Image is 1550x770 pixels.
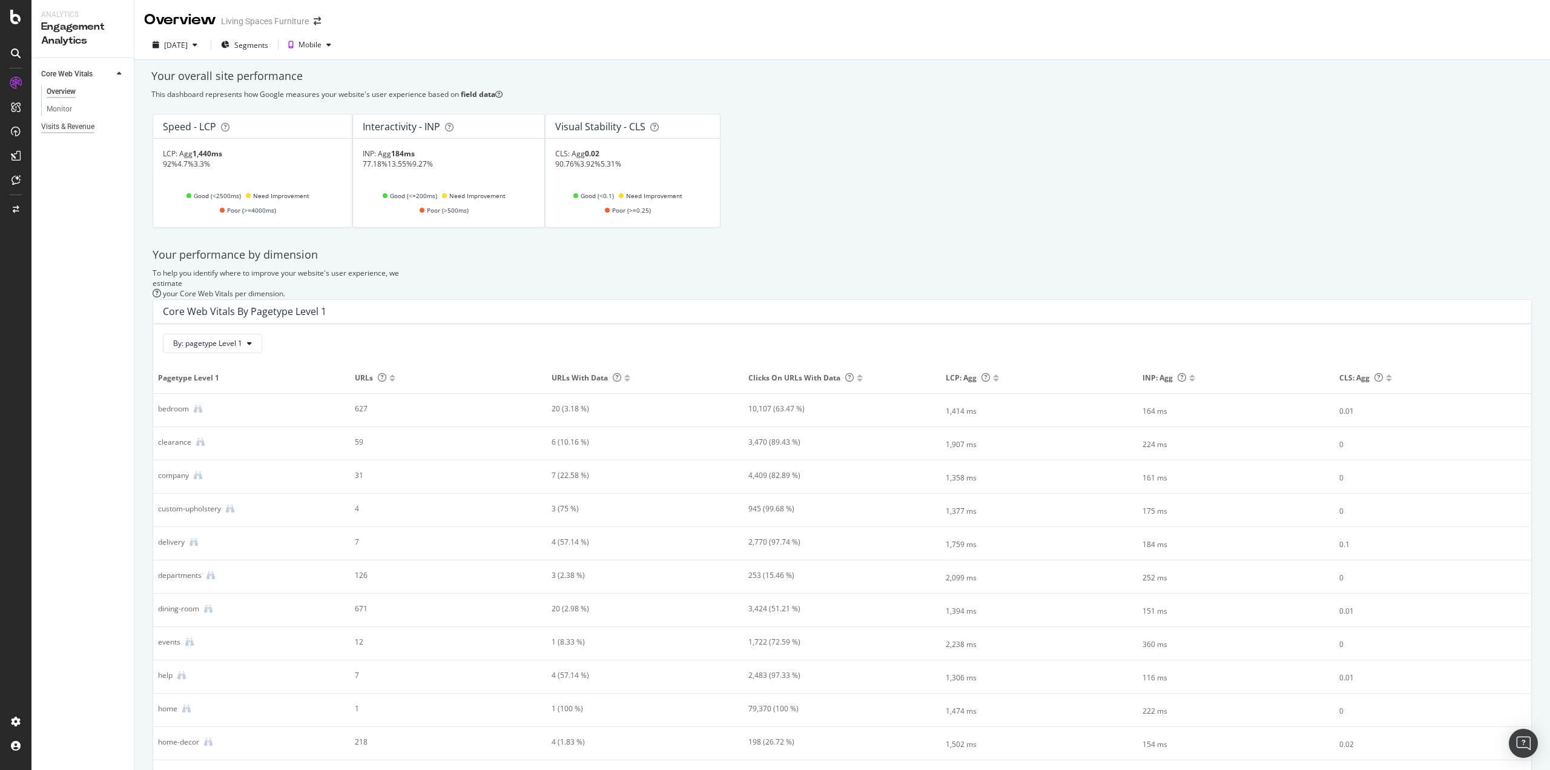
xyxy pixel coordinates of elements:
[748,570,917,581] div: 253 (15.46 %)
[1143,672,1167,683] div: 116 ms
[47,85,125,98] a: Overview
[1143,573,1167,583] div: 252 ms
[748,437,917,448] div: 3,470 (89.43 %)
[580,159,601,169] div: 3.92%
[1143,739,1167,750] div: 154 ms
[1339,639,1344,650] div: 0
[427,203,469,217] span: Poor (>500ms)
[748,737,917,748] div: 198 (26.72 %)
[946,473,977,483] div: 1,358 ms
[1339,439,1344,450] div: 0
[158,373,342,383] span: pagetype Level 1
[41,68,113,81] a: Core Web Vitals
[41,68,93,81] div: Core Web Vitals
[748,503,917,514] div: 945 (99.68 %)
[748,403,917,414] div: 10,107 (63.47 %)
[581,188,614,203] span: Good (<0.1)
[946,573,977,583] div: 2,099 ms
[355,737,523,748] div: 218
[946,739,977,750] div: 1,502 ms
[1143,473,1167,483] div: 161 ms
[158,603,199,614] div: dining-room
[748,537,917,548] div: 2,770 (97.74 %)
[1143,373,1186,383] span: INP: Agg
[1143,639,1167,650] div: 360 ms
[158,570,202,581] div: departments
[1509,729,1538,758] div: Open Intercom Messenger
[355,537,523,548] div: 7
[355,437,523,448] div: 59
[1339,606,1354,617] div: 0.01
[355,373,386,383] span: URLs
[449,188,506,203] span: Need Improvement
[163,159,177,169] div: 92%
[748,603,917,614] div: 3,424 (51.21 %)
[355,603,523,614] div: 671
[946,606,977,617] div: 1,394 ms
[363,148,391,159] div: INP: Agg
[153,247,1532,263] div: Your performance by dimension
[1143,606,1167,617] div: 151 ms
[144,10,216,30] div: Overview
[41,20,124,48] div: Engagement Analytics
[355,670,523,681] div: 7
[946,506,977,517] div: 1,377 ms
[41,121,94,133] div: Visits & Revenue
[552,637,720,648] div: 1 (8.33 %)
[946,539,977,550] div: 1,759 ms
[748,670,917,681] div: 2,483 (97.33 %)
[552,670,720,681] div: 4 (57.14 %)
[158,437,191,448] div: clearance
[163,148,193,159] div: LCP: Agg
[363,159,387,169] div: 77.18%
[158,703,177,714] div: home
[216,35,273,55] button: Segments
[41,10,124,20] div: Analytics
[390,188,437,203] span: Good (<=200ms)
[612,203,651,217] span: Poor (>=0.25)
[221,15,309,27] div: Living Spaces Furniture
[355,703,523,714] div: 1
[601,159,621,169] div: 5.31%
[151,89,1533,99] div: This dashboard represents how Google measures your website's user experience based on
[158,503,221,514] div: custom-upholstery
[253,188,309,203] span: Need Improvement
[314,17,321,25] div: arrow-right-arrow-left
[163,121,216,133] div: Speed - LCP
[946,373,990,383] span: LCP: Agg
[1339,672,1354,683] div: 0.01
[1339,473,1344,483] div: 0
[355,403,523,414] div: 627
[552,503,720,514] div: 3 (75 %)
[552,437,720,448] div: 6 (10.16 %)
[412,159,433,169] div: 9.27%
[1339,739,1354,750] div: 0.02
[158,737,199,748] div: home-decor
[1339,373,1383,383] span: CLS: Agg
[748,703,917,714] div: 79,370 (100 %)
[1339,506,1344,517] div: 0
[946,706,977,717] div: 1,474 ms
[552,373,621,383] span: URLs with data
[552,537,720,548] div: 4 (57.14 %)
[1143,439,1167,450] div: 224 ms
[946,639,977,650] div: 2,238 ms
[177,159,194,169] div: 4.7%
[234,40,268,50] span: Segments
[1143,706,1167,717] div: 222 ms
[748,373,854,383] span: Clicks on URLs with data
[194,159,210,169] div: 3.3%
[552,403,720,414] div: 20 (3.18 %)
[298,41,322,48] div: Mobile
[41,121,125,133] a: Visits & Revenue
[355,637,523,648] div: 12
[1339,706,1344,717] div: 0
[1339,539,1350,550] div: 0.1
[47,103,72,116] div: Monitor
[153,278,1532,288] div: estimate
[1143,539,1167,550] div: 184 ms
[946,439,977,450] div: 1,907 ms
[748,637,917,648] div: 1,722 (72.59 %)
[555,159,580,169] div: 90.76%
[151,68,1533,84] div: Your overall site performance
